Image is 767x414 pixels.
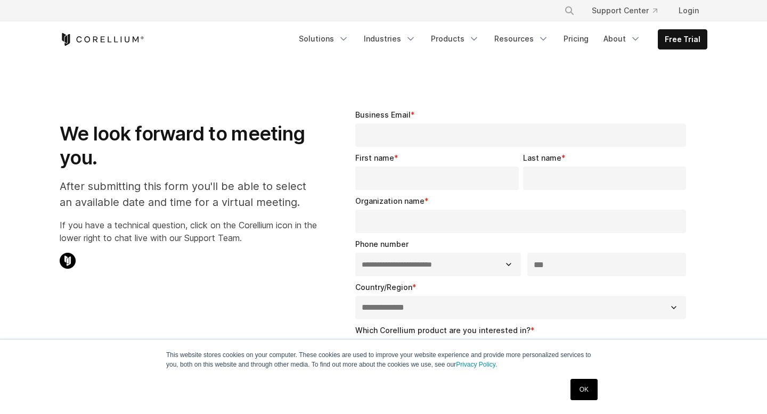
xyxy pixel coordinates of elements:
[355,326,531,335] span: Which Corellium product are you interested in?
[597,29,647,48] a: About
[355,239,409,249] span: Phone number
[357,29,422,48] a: Industries
[658,30,707,49] a: Free Trial
[60,178,317,210] p: After submitting this form you'll be able to select an available date and time for a virtual meet...
[425,29,486,48] a: Products
[456,361,497,368] a: Privacy Policy.
[355,283,412,292] span: Country/Region
[355,153,394,162] span: First name
[551,1,707,20] div: Navigation Menu
[60,33,144,46] a: Corellium Home
[60,219,317,244] p: If you have a technical question, click on the Corellium icon in the lower right to chat live wit...
[583,1,666,20] a: Support Center
[355,110,411,119] span: Business Email
[355,196,425,205] span: Organization name
[488,29,555,48] a: Resources
[292,29,355,48] a: Solutions
[292,29,707,49] div: Navigation Menu
[166,350,601,369] p: This website stores cookies on your computer. These cookies are used to improve your website expe...
[557,29,595,48] a: Pricing
[570,379,598,400] a: OK
[670,1,707,20] a: Login
[560,1,579,20] button: Search
[60,253,76,269] img: Corellium Chat Icon
[60,122,317,170] h1: We look forward to meeting you.
[523,153,561,162] span: Last name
